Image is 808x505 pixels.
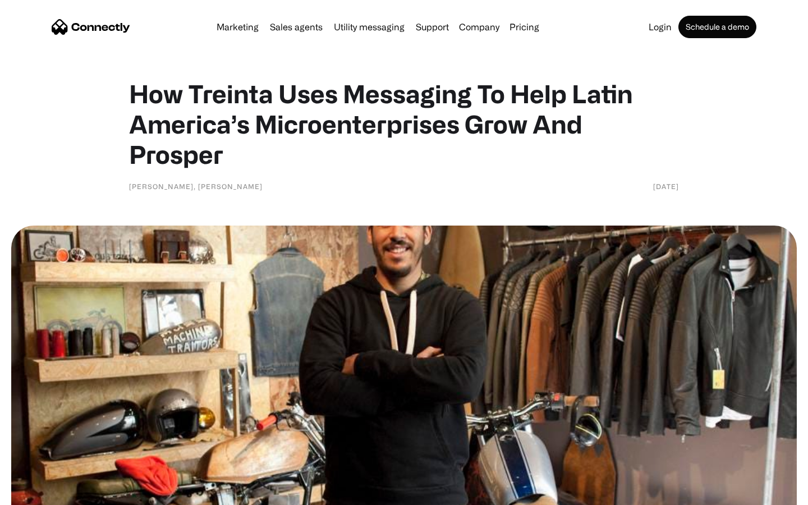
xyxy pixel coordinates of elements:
a: Login [644,22,676,31]
h1: How Treinta Uses Messaging To Help Latin America’s Microenterprises Grow And Prosper [129,79,679,169]
ul: Language list [22,485,67,501]
div: Company [459,19,499,35]
div: [DATE] [653,181,679,192]
a: Marketing [212,22,263,31]
div: [PERSON_NAME], [PERSON_NAME] [129,181,263,192]
a: Pricing [505,22,544,31]
a: home [52,19,130,35]
a: Schedule a demo [678,16,756,38]
a: Utility messaging [329,22,409,31]
a: Sales agents [265,22,327,31]
div: Company [456,19,503,35]
aside: Language selected: English [11,485,67,501]
a: Support [411,22,453,31]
